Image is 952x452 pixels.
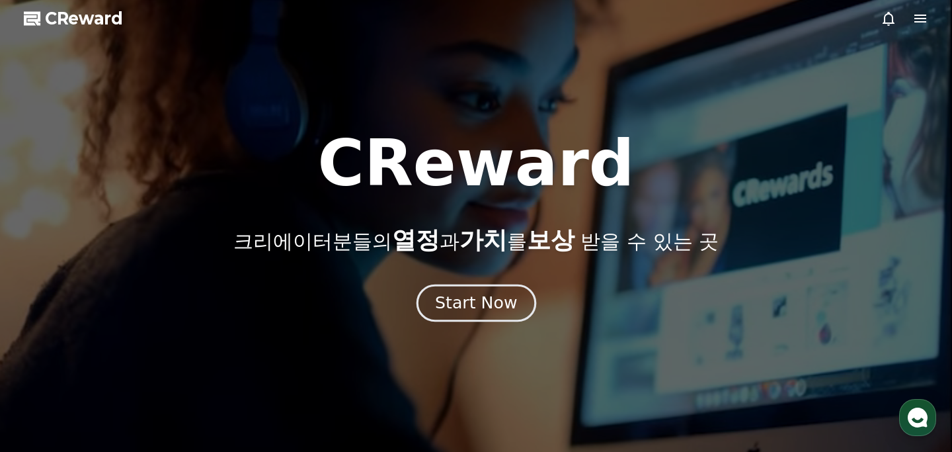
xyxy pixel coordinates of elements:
[459,226,507,253] span: 가치
[42,362,50,373] span: 홈
[419,298,534,311] a: Start Now
[233,227,719,253] p: 크리에이터분들의 과 를 받을 수 있는 곳
[87,342,171,375] a: 대화
[204,362,220,373] span: 설정
[416,284,535,322] button: Start Now
[435,292,517,314] div: Start Now
[45,8,123,29] span: CReward
[24,8,123,29] a: CReward
[121,363,137,373] span: 대화
[171,342,254,375] a: 설정
[4,342,87,375] a: 홈
[317,132,634,195] h1: CReward
[392,226,440,253] span: 열정
[527,226,575,253] span: 보상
